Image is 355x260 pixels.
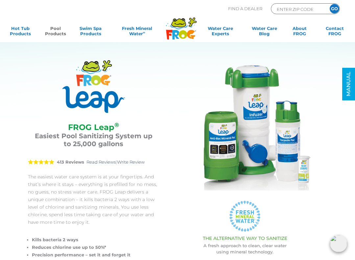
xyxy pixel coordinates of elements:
[32,251,159,259] li: Precision performance – set it and forget it
[42,26,69,39] a: PoolProducts
[330,4,339,13] input: GO
[228,3,262,14] p: Find A Dealer
[117,159,145,165] a: Write Review
[286,26,313,39] a: AboutFROG
[35,123,153,132] h2: FROG Leap
[112,26,162,39] a: Fresh MineralWater∞
[173,243,317,255] p: A fresh approach to clean, clear water using mineral technology.
[173,236,317,241] h3: THE ALTERNATIVE WAY TO SANITIZE
[35,132,153,148] h3: Easiest Pool Sanitizing System up to 25,000 gallons
[86,159,116,165] a: Read Reviews
[321,26,348,39] a: ContactFROG
[114,121,119,129] sup: ®
[32,244,159,251] li: Reduces chlorine use up to 50%*
[28,152,159,173] div: |
[57,159,84,165] strong: 413 Reviews
[77,26,104,39] a: Swim SpaProducts
[62,60,125,113] img: Product Logo
[7,26,34,39] a: Hot TubProducts
[251,26,278,39] a: Water CareBlog
[28,173,159,226] p: The easiest water care system is at your fingertips. And that’s where it stays – everything is pr...
[32,236,159,244] li: Kills bacteria 2 ways
[28,159,54,165] span: 5
[198,26,243,39] a: Water CareExperts
[330,235,347,252] img: openIcon
[276,5,320,13] input: Zip Code Form
[143,31,145,34] sup: ∞
[342,68,355,100] a: MANUAL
